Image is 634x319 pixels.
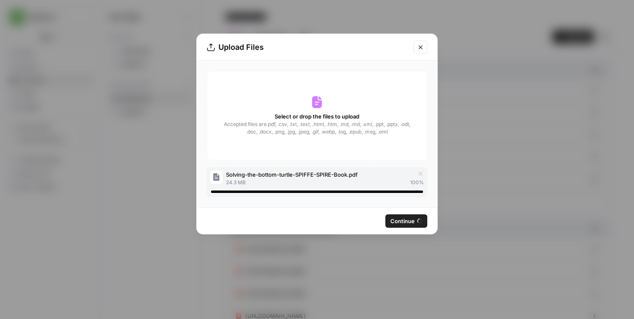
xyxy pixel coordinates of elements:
[223,121,411,136] span: Accepted files are .pdf, .csv, .txt, .text, .html, .htm, .md, .md, .xml, .ppt, .pptx, .odt, .doc,...
[414,41,427,54] button: Close modal
[385,214,427,228] button: Continue
[207,41,409,53] div: Upload Files
[390,217,415,225] span: Continue
[226,170,358,179] span: Solving-the-bottom-turtle-SPIFFE-SPIRE-Book.pdf
[410,179,424,186] span: 100 %
[226,179,246,186] span: 24.3 MB
[275,112,359,121] span: Select or drop the files to upload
